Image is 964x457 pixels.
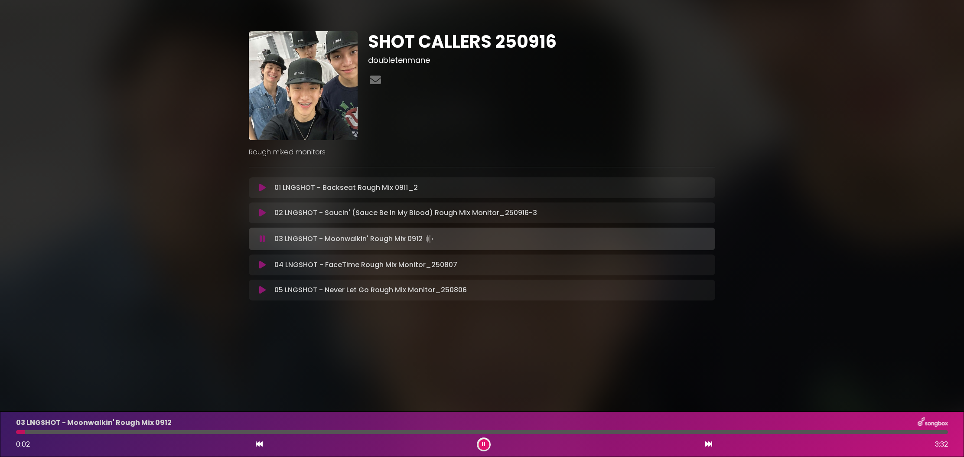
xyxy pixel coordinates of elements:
img: waveform4.gif [423,233,435,245]
img: EhfZEEfJT4ehH6TTm04u [249,31,358,140]
p: 03 LNGSHOT - Moonwalkin' Rough Mix 0912 [274,233,435,245]
h3: doubletenmane [368,55,715,65]
p: 05 LNGSHOT - Never Let Go Rough Mix Monitor_250806 [274,285,467,295]
h1: SHOT CALLERS 250916 [368,31,715,52]
p: 01 LNGSHOT - Backseat Rough Mix 0911_2 [274,183,418,193]
p: 02 LNGSHOT - Saucin' (Sauce Be In My Blood) Rough Mix Monitor_250916-3 [274,208,537,218]
p: Rough mixed monitors [249,147,715,157]
p: 04 LNGSHOT - FaceTime Rough Mix Monitor_250807 [274,260,457,270]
